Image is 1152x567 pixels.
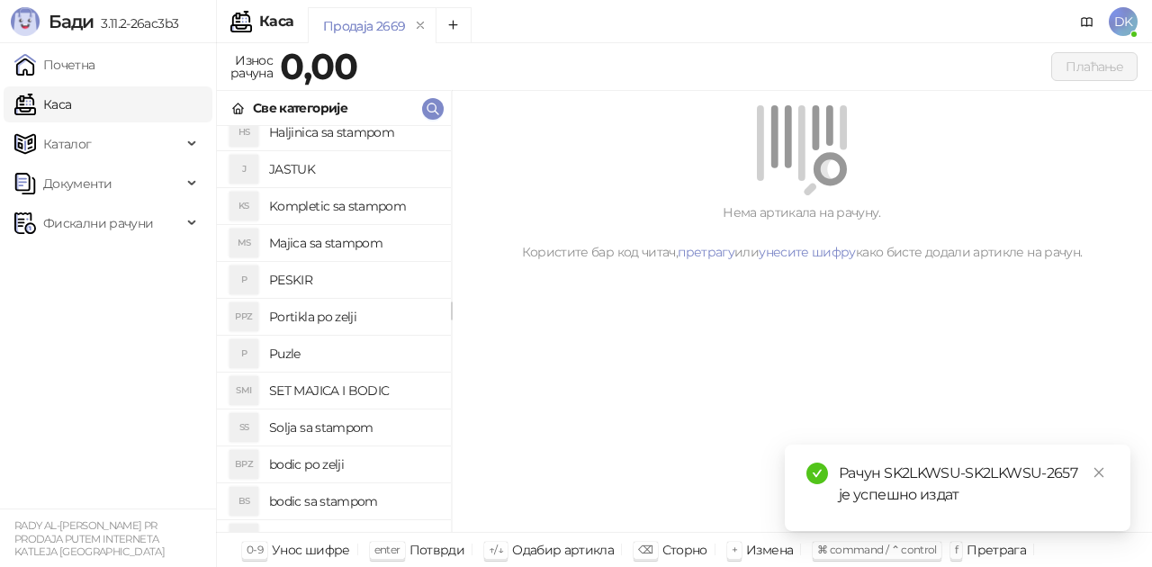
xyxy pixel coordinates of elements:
div: Претрага [967,538,1026,562]
button: remove [409,18,432,33]
a: Каса [14,86,71,122]
h4: SET MAJICA I BODIC [269,376,436,405]
h4: Majica sa stampom [269,229,436,257]
div: P [229,265,258,294]
div: J [229,155,258,184]
h4: Kompletic sa stampom [269,192,436,220]
div: grid [217,126,451,532]
span: close [1093,466,1105,479]
span: enter [374,543,400,556]
div: KS [229,192,258,220]
h4: JASTUK [269,155,436,184]
div: Унос шифре [272,538,350,562]
div: Рачун SK2LKWSU-SK2LKWSU-2657 је успешно издат [839,463,1109,506]
span: 3.11.2-26ac3b3 [94,15,178,31]
div: Потврди [409,538,465,562]
strong: 0,00 [280,44,357,88]
span: Бади [49,11,94,32]
a: Close [1089,463,1109,482]
div: Продаја 2669 [323,16,405,36]
div: P [229,339,258,368]
h4: Haljinica sa stampom [269,118,436,147]
span: f [955,543,958,556]
h4: Puzle [269,339,436,368]
div: SMI [229,376,258,405]
div: Одабир артикла [512,538,614,562]
img: Logo [11,7,40,36]
a: Документација [1073,7,1102,36]
div: Све категорије [253,98,347,118]
div: BPZ [229,450,258,479]
a: Почетна [14,47,95,83]
div: DDS [229,524,258,553]
a: унесите шифру [759,244,856,260]
button: Add tab [436,7,472,43]
div: MS [229,229,258,257]
span: ↑/↓ [489,543,503,556]
span: Фискални рачуни [43,205,153,241]
h4: Solja sa stampom [269,413,436,442]
div: Износ рачуна [227,49,276,85]
h4: deciji duks sa stampom [269,524,436,553]
span: ⌘ command / ⌃ control [817,543,937,556]
div: SS [229,413,258,442]
h4: PESKIR [269,265,436,294]
span: Документи [43,166,112,202]
div: Каса [259,14,293,29]
a: претрагу [678,244,734,260]
h4: Portikla po zelji [269,302,436,331]
div: PPZ [229,302,258,331]
h4: bodic sa stampom [269,487,436,516]
span: ⌫ [638,543,652,556]
span: check-circle [806,463,828,484]
span: Каталог [43,126,92,162]
span: 0-9 [247,543,263,556]
button: Плаћање [1051,52,1138,81]
div: HS [229,118,258,147]
div: Измена [746,538,793,562]
h4: bodic po zelji [269,450,436,479]
div: BS [229,487,258,516]
div: Нема артикала на рачуну. Користите бар код читач, или како бисте додали артикле на рачун. [473,202,1130,262]
span: + [732,543,737,556]
div: Сторно [662,538,707,562]
span: DK [1109,7,1138,36]
small: RADY AL-[PERSON_NAME] PR PRODAJA PUTEM INTERNETA KATLEJA [GEOGRAPHIC_DATA] [14,519,165,558]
